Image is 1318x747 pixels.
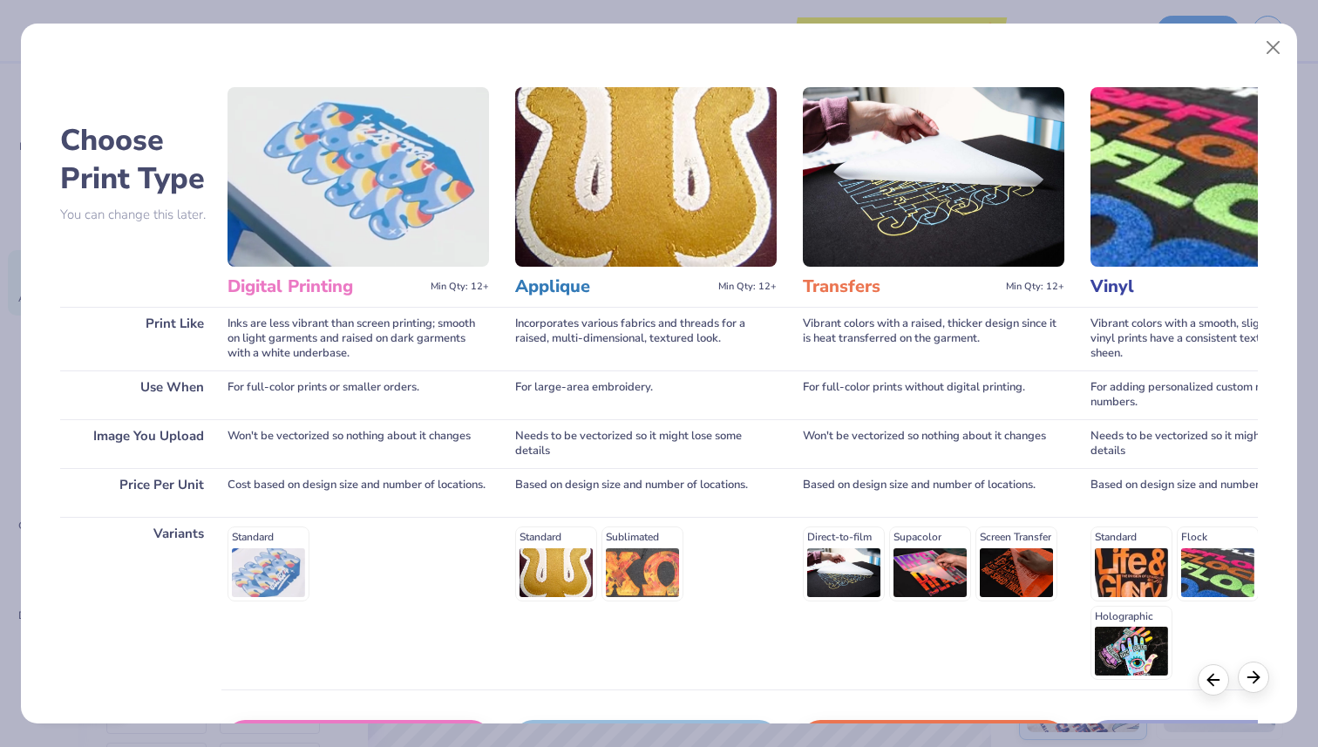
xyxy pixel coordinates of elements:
[228,87,489,267] img: Digital Printing
[1257,31,1290,65] button: Close
[60,121,221,198] h2: Choose Print Type
[718,281,777,293] span: Min Qty: 12+
[228,275,424,298] h3: Digital Printing
[803,87,1064,267] img: Transfers
[60,468,221,517] div: Price Per Unit
[228,370,489,419] div: For full-color prints or smaller orders.
[515,468,777,517] div: Based on design size and number of locations.
[60,517,221,689] div: Variants
[60,207,221,222] p: You can change this later.
[60,307,221,370] div: Print Like
[515,307,777,370] div: Incorporates various fabrics and threads for a raised, multi-dimensional, textured look.
[228,419,489,468] div: Won't be vectorized so nothing about it changes
[1090,275,1287,298] h3: Vinyl
[803,307,1064,370] div: Vibrant colors with a raised, thicker design since it is heat transferred on the garment.
[803,275,999,298] h3: Transfers
[515,419,777,468] div: Needs to be vectorized so it might lose some details
[515,275,711,298] h3: Applique
[60,419,221,468] div: Image You Upload
[228,468,489,517] div: Cost based on design size and number of locations.
[60,370,221,419] div: Use When
[515,370,777,419] div: For large-area embroidery.
[431,281,489,293] span: Min Qty: 12+
[803,468,1064,517] div: Based on design size and number of locations.
[803,419,1064,468] div: Won't be vectorized so nothing about it changes
[803,370,1064,419] div: For full-color prints without digital printing.
[1006,281,1064,293] span: Min Qty: 12+
[515,87,777,267] img: Applique
[228,307,489,370] div: Inks are less vibrant than screen printing; smooth on light garments and raised on dark garments ...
